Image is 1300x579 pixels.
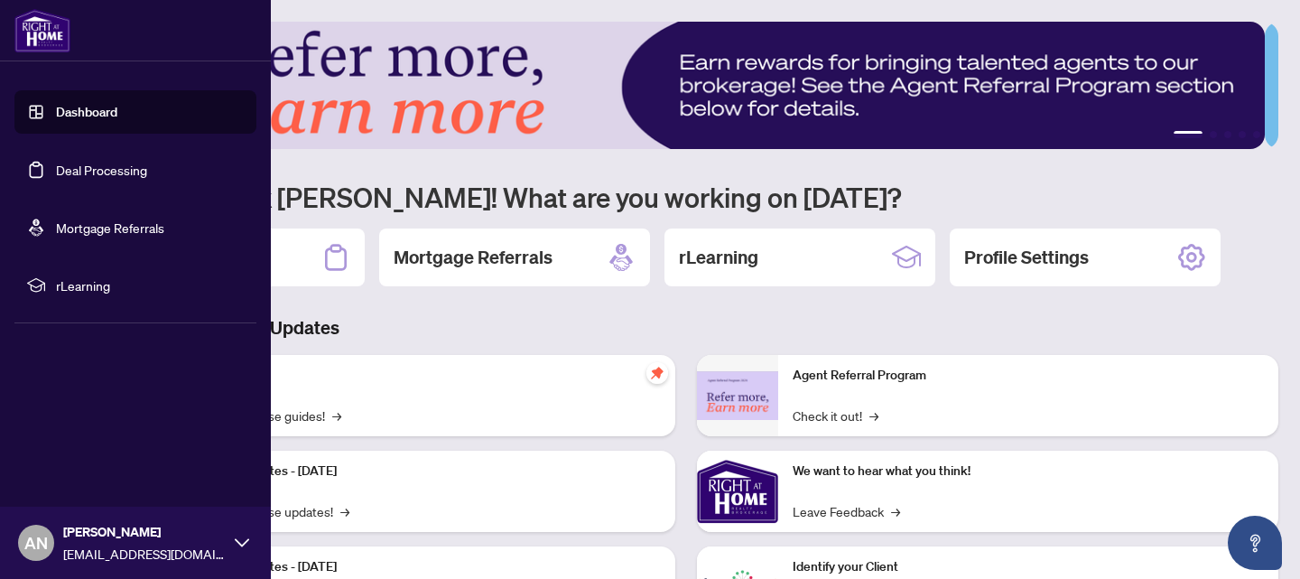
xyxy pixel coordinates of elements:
a: Deal Processing [56,162,147,178]
h2: Mortgage Referrals [394,245,552,270]
span: [EMAIL_ADDRESS][DOMAIN_NAME] [63,544,226,564]
span: → [332,406,341,425]
span: → [891,501,900,521]
img: logo [14,9,70,52]
img: Slide 0 [94,22,1265,149]
button: 1 [1174,131,1202,138]
button: 5 [1253,131,1260,138]
h2: Profile Settings [964,245,1089,270]
button: Open asap [1228,516,1282,570]
button: 2 [1210,131,1217,138]
span: → [869,406,878,425]
p: We want to hear what you think! [793,462,1264,481]
button: 3 [1224,131,1231,138]
img: We want to hear what you think! [697,451,778,532]
a: Mortgage Referrals [56,219,164,236]
a: Check it out!→ [793,406,878,425]
a: Leave Feedback→ [793,501,900,521]
p: Agent Referral Program [793,366,1264,386]
span: → [340,501,349,521]
p: Platform Updates - [DATE] [190,557,661,577]
a: Dashboard [56,104,117,120]
p: Platform Updates - [DATE] [190,462,661,481]
h1: Welcome back [PERSON_NAME]! What are you working on [DATE]? [94,180,1278,214]
span: pushpin [646,362,668,384]
span: AN [24,530,48,556]
img: Agent Referral Program [697,371,778,421]
p: Self-Help [190,366,661,386]
p: Identify your Client [793,557,1264,577]
button: 4 [1239,131,1246,138]
span: [PERSON_NAME] [63,522,226,542]
h3: Brokerage & Industry Updates [94,315,1278,341]
span: rLearning [56,275,244,295]
h2: rLearning [679,245,758,270]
